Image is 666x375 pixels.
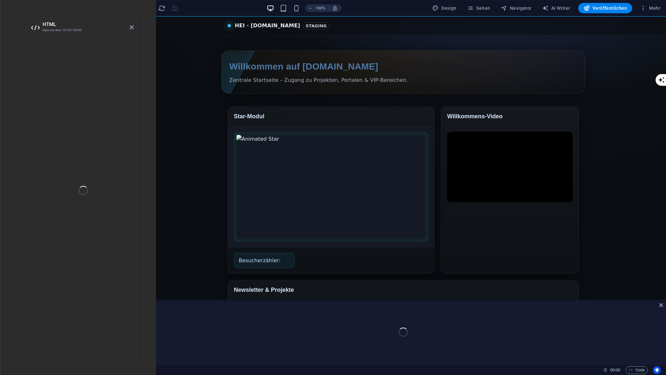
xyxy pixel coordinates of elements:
h6: 100% [315,4,326,12]
button: 100% [305,4,328,12]
button: Code [626,366,648,374]
span: : [615,368,616,372]
span: Design [432,5,457,11]
button: Veröffentlichen [578,3,632,13]
span: AI Writer [542,5,570,11]
button: AI Writer [539,3,573,13]
span: Veröffentlichen [583,5,627,11]
span: Seiten [467,5,490,11]
button: Design [430,3,459,13]
h6: Session-Zeit [603,366,620,374]
i: Bei Größenänderung Zoomstufe automatisch an das gewählte Gerät anpassen. [332,5,338,11]
span: Code [629,366,645,374]
span: Mehr [640,5,660,11]
span: 00 00 [610,366,620,374]
div: Design (Strg+Alt+Y) [430,3,459,13]
button: reload [158,4,166,12]
button: Mehr [637,3,663,13]
button: Usercentrics [653,366,661,374]
button: Navigator [498,3,534,13]
i: Seite neu laden [158,5,166,12]
span: Navigator [501,5,532,11]
button: Seiten [464,3,493,13]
